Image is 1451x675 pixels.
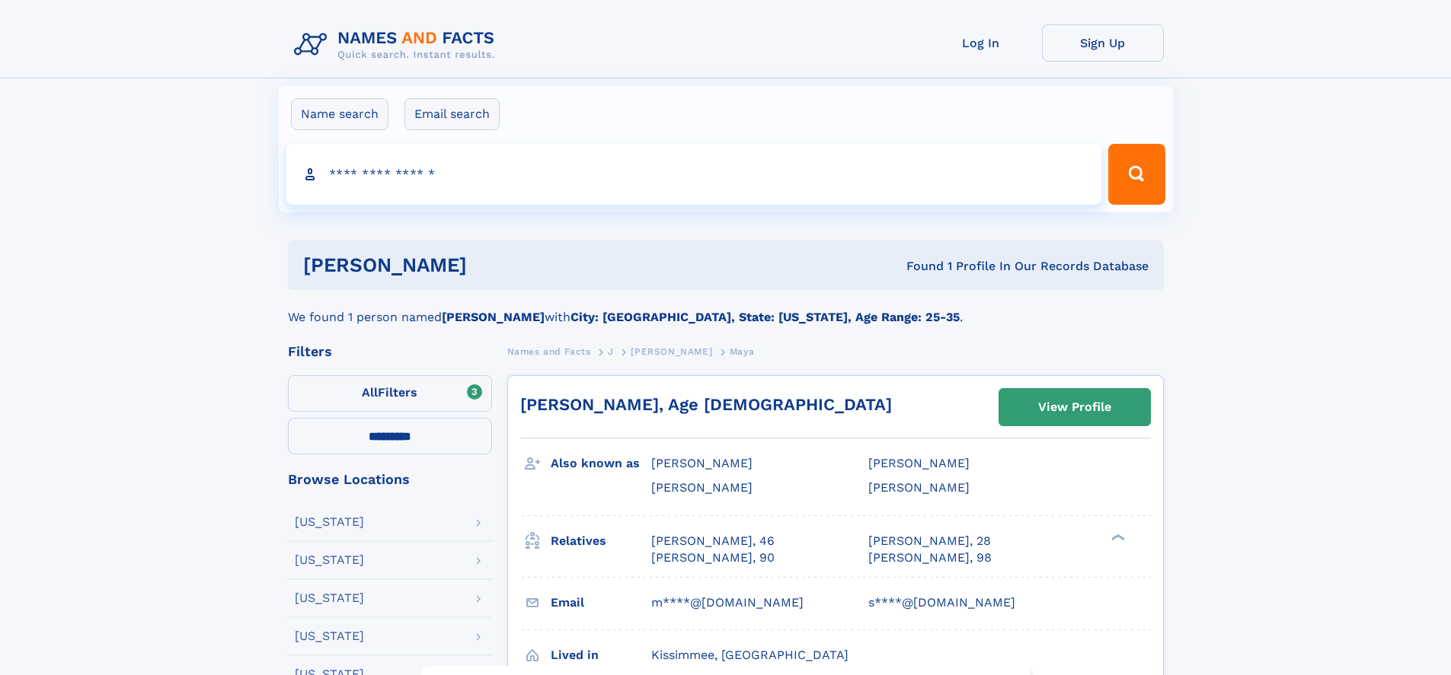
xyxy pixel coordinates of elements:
[868,456,970,470] span: [PERSON_NAME]
[288,290,1164,326] div: We found 1 person named with .
[507,342,591,361] a: Names and Facts
[295,630,364,642] div: [US_STATE]
[362,385,378,400] span: All
[551,451,651,476] h3: Also known as
[291,98,388,130] label: Name search
[651,533,775,549] a: [PERSON_NAME], 46
[288,345,492,358] div: Filters
[868,549,992,566] a: [PERSON_NAME], 98
[288,473,492,486] div: Browse Locations
[651,456,753,470] span: [PERSON_NAME]
[608,342,614,361] a: J
[999,389,1150,425] a: View Profile
[686,258,1149,275] div: Found 1 Profile In Our Records Database
[295,554,364,566] div: [US_STATE]
[570,310,960,324] b: City: [GEOGRAPHIC_DATA], State: [US_STATE], Age Range: 25-35
[868,480,970,495] span: [PERSON_NAME]
[551,590,651,616] h3: Email
[1108,144,1165,205] button: Search Button
[1107,532,1126,542] div: ❯
[868,533,991,549] a: [PERSON_NAME], 28
[730,346,754,357] span: Maya
[286,144,1102,205] input: search input
[631,342,712,361] a: [PERSON_NAME]
[608,346,614,357] span: J
[651,480,753,495] span: [PERSON_NAME]
[295,516,364,528] div: [US_STATE]
[551,528,651,554] h3: Relatives
[442,310,545,324] b: [PERSON_NAME]
[631,346,712,357] span: [PERSON_NAME]
[288,24,507,65] img: Logo Names and Facts
[651,549,775,566] a: [PERSON_NAME], 90
[404,98,500,130] label: Email search
[303,256,687,275] h1: [PERSON_NAME]
[295,592,364,604] div: [US_STATE]
[1042,24,1164,62] a: Sign Up
[1038,390,1111,425] div: View Profile
[651,648,849,662] span: Kissimmee, [GEOGRAPHIC_DATA]
[551,642,651,668] h3: Lived in
[920,24,1042,62] a: Log In
[520,395,892,414] a: [PERSON_NAME], Age [DEMOGRAPHIC_DATA]
[288,375,492,412] label: Filters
